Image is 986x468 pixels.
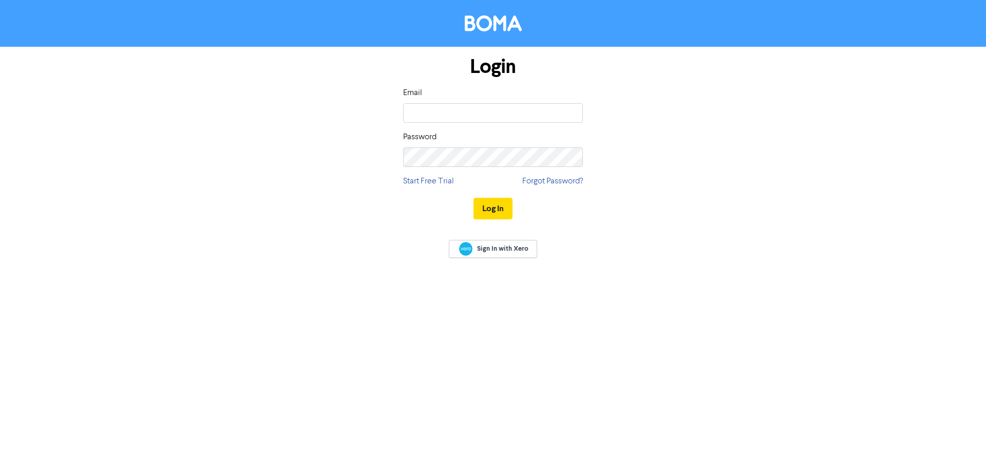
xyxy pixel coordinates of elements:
h1: Login [403,55,583,79]
img: Xero logo [459,242,472,256]
a: Forgot Password? [522,175,583,188]
span: Sign In with Xero [477,244,528,253]
button: Log In [473,198,513,219]
a: Start Free Trial [403,175,454,188]
img: BOMA Logo [465,15,522,31]
iframe: Chat Widget [935,419,986,468]
a: Sign In with Xero [449,240,537,258]
label: Password [403,131,437,143]
label: Email [403,87,422,99]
